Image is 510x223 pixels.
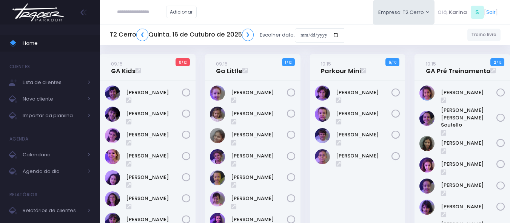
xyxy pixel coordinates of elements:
img: Alice Oliveira Castro [419,86,435,101]
a: [PERSON_NAME] [231,110,287,118]
h5: T2 Cerro Quinta, 16 de Outubro de 2025 [109,29,254,41]
img: Julia Merlino Donadell [210,191,225,206]
strong: 2 [494,59,496,65]
small: 10:15 [321,60,331,67]
a: [PERSON_NAME] [126,110,182,118]
a: [PERSON_NAME] [126,131,182,139]
img: Ana Helena Soutello [419,111,435,126]
a: 10:15Parkour Mini [321,60,361,75]
a: [PERSON_NAME] [231,195,287,202]
span: Lista de clientes [23,78,83,87]
img: Cecília Fornias Gomes [105,107,120,122]
a: Treino livre [467,29,501,41]
a: [PERSON_NAME] [126,195,182,202]
img: Clara Guimaraes Kron [105,128,120,143]
img: Julia de Campos Munhoz [419,136,435,151]
img: Isabel Silveira Chulam [210,170,225,185]
img: Rafael Reis [315,149,330,164]
a: [PERSON_NAME] [336,110,392,118]
h4: Agenda [9,131,29,147]
span: Home [23,38,91,48]
img: Gabriela Libardi Galesi Bernardo [105,149,120,164]
img: Luisa Tomchinsky Montezano [419,157,435,173]
small: / 12 [496,60,501,65]
span: Novo cliente [23,94,83,104]
a: [PERSON_NAME] [231,131,287,139]
img: Antonieta Bonna Gobo N Silva [210,86,225,101]
img: Catarina Andrade [210,107,225,122]
span: Calendário [23,150,83,160]
a: [PERSON_NAME] [441,160,497,168]
a: [PERSON_NAME] [441,203,497,211]
img: Beatriz Kikuchi [105,86,120,101]
a: [PERSON_NAME] [231,174,287,181]
h4: Clientes [9,59,30,74]
a: [PERSON_NAME] [126,174,182,181]
div: [ ] [435,4,501,21]
small: / 12 [182,60,186,65]
small: 10:15 [426,60,436,67]
a: [PERSON_NAME] [336,152,392,160]
img: Luzia Rolfini Fernandes [419,179,435,194]
strong: 0 [179,59,182,65]
a: ❮ [136,29,148,41]
a: [PERSON_NAME] [126,152,182,160]
a: [PERSON_NAME] [231,89,287,96]
h4: Relatórios [9,187,37,202]
span: Agenda do dia [23,166,83,176]
div: Escolher data: [109,26,344,44]
img: Dante Passos [315,86,330,101]
img: Isabel Amado [210,149,225,164]
strong: 6 [388,59,391,65]
a: 10:15GA Pré Treinamento [426,60,490,75]
a: [PERSON_NAME] [441,139,497,147]
small: / 12 [287,60,291,65]
a: [PERSON_NAME] [231,152,287,160]
img: Guilherme Soares Naressi [315,107,330,122]
img: Otto Guimarães Krön [315,128,330,143]
a: Adicionar [166,6,197,18]
span: S [471,6,484,19]
small: 09:15 [216,60,228,67]
img: Heloísa Amado [210,128,225,143]
a: [PERSON_NAME] [441,89,497,96]
img: Malu Bernardes [419,200,435,215]
a: [PERSON_NAME] [441,182,497,189]
img: Luisa Monteiro Ramenzoni [105,191,120,206]
span: Karina [449,9,467,16]
a: [PERSON_NAME] [336,89,392,96]
a: Sair [486,8,496,16]
a: [PERSON_NAME] [PERSON_NAME] Soutello [441,107,497,129]
a: [PERSON_NAME] [336,131,392,139]
a: 09:15Ga Little [216,60,242,75]
small: 09:15 [111,60,123,67]
small: / 10 [391,60,396,65]
span: Importar da planilha [23,111,83,121]
span: Relatórios de clientes [23,206,83,215]
a: ❯ [242,29,254,41]
a: [PERSON_NAME] [126,89,182,96]
img: Isabela de Brito Moffa [105,170,120,185]
strong: 1 [285,59,287,65]
span: Olá, [438,9,448,16]
a: 09:15GA Kids [111,60,136,75]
